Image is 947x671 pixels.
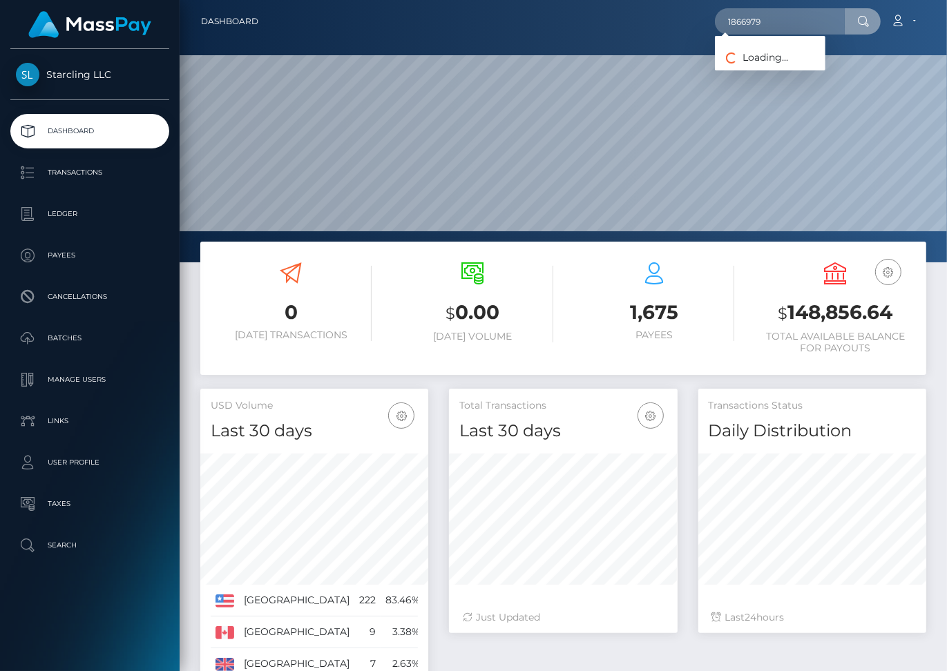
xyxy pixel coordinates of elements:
[239,585,354,616] td: [GEOGRAPHIC_DATA]
[10,155,169,190] a: Transactions
[755,331,916,354] h6: Total Available Balance for Payouts
[216,658,234,670] img: GB.png
[16,162,164,183] p: Transactions
[16,452,164,473] p: User Profile
[239,616,354,648] td: [GEOGRAPHIC_DATA]
[211,399,418,413] h5: USD Volume
[392,331,553,342] h6: [DATE] Volume
[10,445,169,480] a: User Profile
[10,238,169,273] a: Payees
[709,399,916,413] h5: Transactions Status
[715,51,788,64] span: Loading...
[16,494,164,514] p: Taxes
[381,585,425,616] td: 83.46%
[574,329,735,341] h6: Payees
[10,68,169,81] span: Starcling LLC
[459,399,667,413] h5: Total Transactions
[10,321,169,356] a: Batches
[712,610,912,625] div: Last hours
[463,610,663,625] div: Just Updated
[745,611,757,623] span: 24
[354,585,381,616] td: 222
[10,114,169,148] a: Dashboard
[16,411,164,431] p: Links
[354,616,381,648] td: 9
[211,329,372,341] h6: [DATE] Transactions
[574,299,735,326] h3: 1,675
[16,204,164,224] p: Ledger
[16,535,164,556] p: Search
[10,280,169,314] a: Cancellations
[446,304,455,323] small: $
[709,419,916,443] h4: Daily Distribution
[10,528,169,563] a: Search
[715,8,845,35] input: Search...
[28,11,151,38] img: MassPay Logo
[392,299,553,327] h3: 0.00
[778,304,788,323] small: $
[381,616,425,648] td: 3.38%
[10,404,169,438] a: Links
[16,245,164,266] p: Payees
[16,328,164,349] p: Batches
[755,299,916,327] h3: 148,856.64
[216,626,234,639] img: CA.png
[16,63,39,86] img: Starcling LLC
[16,369,164,390] p: Manage Users
[10,487,169,521] a: Taxes
[211,419,418,443] h4: Last 30 days
[10,362,169,397] a: Manage Users
[10,197,169,231] a: Ledger
[201,7,258,36] a: Dashboard
[211,299,372,326] h3: 0
[16,286,164,307] p: Cancellations
[459,419,667,443] h4: Last 30 days
[16,121,164,142] p: Dashboard
[216,594,234,607] img: US.png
